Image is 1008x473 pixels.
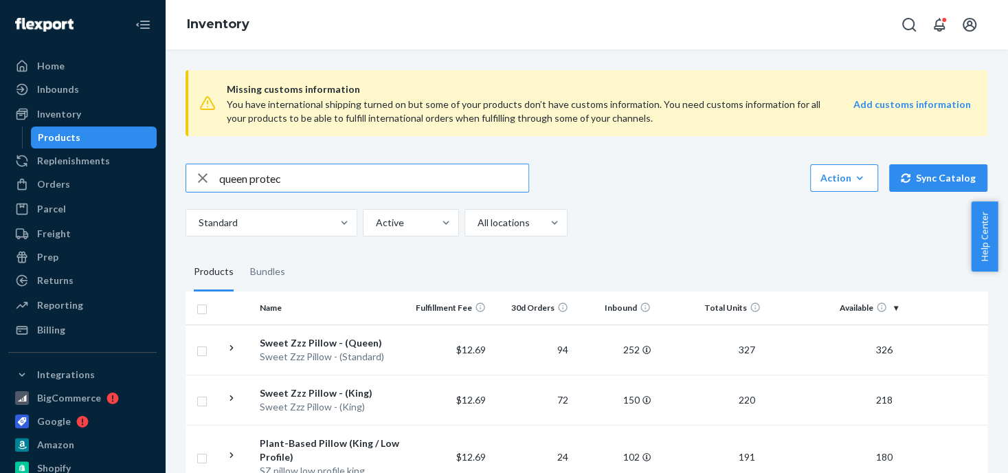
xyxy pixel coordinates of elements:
[456,344,486,355] span: $12.69
[15,18,74,32] img: Flexport logo
[820,171,868,185] div: Action
[38,131,80,144] div: Products
[853,98,971,110] strong: Add customs information
[8,294,157,316] a: Reporting
[176,5,260,45] ol: breadcrumbs
[31,126,157,148] a: Products
[197,216,199,230] input: Standard
[491,291,574,324] th: 30d Orders
[260,437,403,464] div: Plant-Based Pillow (King / Low Profile)
[8,410,157,432] a: Google
[37,323,65,337] div: Billing
[227,98,822,125] div: You have international shipping turned on but some of your products don’t have customs informatio...
[37,177,70,191] div: Orders
[871,394,898,406] span: 218
[37,298,83,312] div: Reporting
[491,324,574,375] td: 94
[254,291,409,324] th: Name
[8,78,157,100] a: Inbounds
[8,269,157,291] a: Returns
[37,59,65,73] div: Home
[574,375,656,425] td: 150
[260,336,403,350] div: Sweet Zzz Pillow - (Queen)
[8,150,157,172] a: Replenishments
[956,11,983,38] button: Open account menu
[194,253,234,291] div: Products
[476,216,478,230] input: All locations
[8,387,157,409] a: BigCommerce
[8,198,157,220] a: Parcel
[227,81,971,98] span: Missing customs information
[37,368,95,382] div: Integrations
[8,103,157,125] a: Inventory
[37,391,101,405] div: BigCommerce
[37,82,79,96] div: Inbounds
[926,11,953,38] button: Open notifications
[219,164,528,192] input: Search inventory by name or sku
[409,291,491,324] th: Fulfillment Fee
[37,202,66,216] div: Parcel
[37,107,81,121] div: Inventory
[8,364,157,386] button: Integrations
[260,386,403,400] div: Sweet Zzz Pillow - (King)
[8,223,157,245] a: Freight
[871,451,898,463] span: 180
[8,173,157,195] a: Orders
[374,216,376,230] input: Active
[871,344,898,355] span: 326
[37,154,110,168] div: Replenishments
[574,291,656,324] th: Inbound
[971,201,998,272] button: Help Center
[37,438,74,452] div: Amazon
[766,291,904,324] th: Available
[37,250,58,264] div: Prep
[889,164,987,192] button: Sync Catalog
[574,324,656,375] td: 252
[733,394,761,406] span: 220
[37,274,74,287] div: Returns
[37,415,71,428] div: Google
[8,246,157,268] a: Prep
[853,98,971,125] a: Add customs information
[129,11,157,38] button: Close Navigation
[733,344,761,355] span: 327
[456,394,486,406] span: $12.69
[895,11,923,38] button: Open Search Box
[810,164,878,192] button: Action
[8,55,157,77] a: Home
[456,451,486,463] span: $12.69
[250,253,285,291] div: Bundles
[491,375,574,425] td: 72
[37,227,71,241] div: Freight
[187,16,249,32] a: Inventory
[260,350,403,364] div: Sweet Zzz Pillow - (Standard)
[8,434,157,456] a: Amazon
[733,451,761,463] span: 191
[260,400,403,414] div: Sweet Zzz Pillow - (King)
[8,319,157,341] a: Billing
[656,291,766,324] th: Total Units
